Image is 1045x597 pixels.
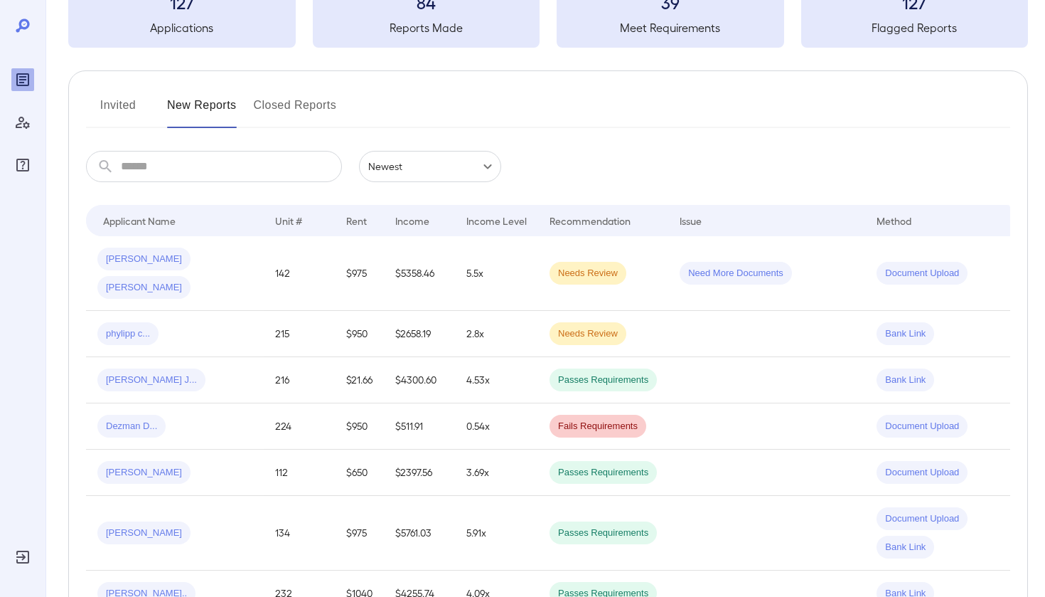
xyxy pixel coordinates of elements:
[384,403,455,450] td: $511.91
[97,327,159,341] span: phylipp c...
[97,253,191,266] span: [PERSON_NAME]
[384,236,455,311] td: $5358.46
[384,496,455,571] td: $5761.03
[550,327,626,341] span: Needs Review
[550,527,657,540] span: Passes Requirements
[264,403,335,450] td: 224
[97,466,191,480] span: [PERSON_NAME]
[877,541,934,554] span: Bank Link
[550,420,646,433] span: Fails Requirements
[264,450,335,496] td: 112
[97,281,191,295] span: [PERSON_NAME]
[455,496,538,571] td: 5.91x
[455,311,538,357] td: 2.8x
[455,450,538,496] td: 3.69x
[335,496,384,571] td: $975
[167,94,237,128] button: New Reports
[335,311,384,357] td: $950
[455,403,538,450] td: 0.54x
[384,311,455,357] td: $2658.19
[877,512,968,526] span: Document Upload
[97,420,166,433] span: Dezman D...
[359,151,501,182] div: Newest
[11,546,34,569] div: Log Out
[801,19,1029,36] h5: Flagged Reports
[550,374,657,387] span: Passes Requirements
[264,236,335,311] td: 142
[877,374,934,387] span: Bank Link
[877,420,968,433] span: Document Upload
[346,212,369,229] div: Rent
[264,311,335,357] td: 215
[384,450,455,496] td: $2397.56
[264,357,335,403] td: 216
[466,212,527,229] div: Income Level
[97,527,191,540] span: [PERSON_NAME]
[68,19,296,36] h5: Applications
[254,94,337,128] button: Closed Reports
[550,267,626,280] span: Needs Review
[313,19,540,36] h5: Reports Made
[11,154,34,176] div: FAQ
[335,236,384,311] td: $975
[335,450,384,496] td: $650
[335,403,384,450] td: $950
[395,212,429,229] div: Income
[86,94,150,128] button: Invited
[877,327,934,341] span: Bank Link
[11,111,34,134] div: Manage Users
[877,212,911,229] div: Method
[455,357,538,403] td: 4.53x
[550,212,631,229] div: Recommendation
[335,357,384,403] td: $21.66
[680,212,702,229] div: Issue
[264,496,335,571] td: 134
[97,374,205,387] span: [PERSON_NAME] J...
[455,236,538,311] td: 5.5x
[877,267,968,280] span: Document Upload
[877,466,968,480] span: Document Upload
[11,68,34,91] div: Reports
[103,212,176,229] div: Applicant Name
[550,466,657,480] span: Passes Requirements
[275,212,302,229] div: Unit #
[557,19,784,36] h5: Meet Requirements
[680,267,792,280] span: Need More Documents
[384,357,455,403] td: $4300.60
